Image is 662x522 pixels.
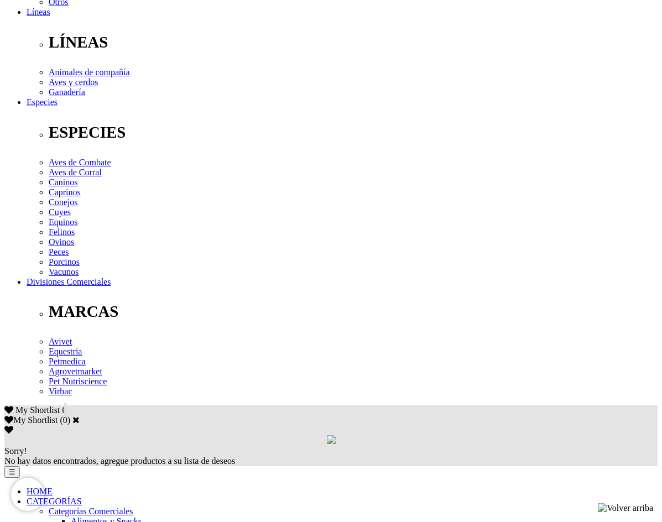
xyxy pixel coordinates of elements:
img: Volver arriba [598,503,653,513]
iframe: Brevo live chat [11,478,44,511]
a: Caprinos [49,187,81,197]
a: Líneas [27,7,50,17]
span: Sorry! [4,446,27,456]
img: loading.gif [327,435,336,444]
a: Petmedica [49,357,86,366]
a: Conejos [49,197,77,207]
a: Equinos [49,217,77,227]
label: My Shortlist [4,415,58,425]
a: Ganadería [49,87,85,97]
a: Divisiones Comerciales [27,277,111,286]
span: ( ) [60,415,70,425]
a: Caninos [49,178,77,187]
span: 0 [62,405,66,415]
div: No hay datos encontrados, agregue productos a su lista de deseos [4,446,658,466]
a: Vacunos [49,267,79,276]
a: Virbac [49,387,72,396]
a: Aves de Corral [49,168,102,177]
p: ESPECIES [49,123,658,142]
a: Especies [27,97,58,107]
a: Categorías Comerciales [49,507,133,516]
a: Agrovetmarket [49,367,102,376]
a: Peces [49,247,69,257]
a: CATEGORÍAS [27,497,82,506]
a: Aves y cerdos [49,77,98,87]
a: Porcinos [49,257,80,267]
a: Ovinos [49,237,74,247]
a: Animales de compañía [49,67,130,77]
a: Equestria [49,347,82,356]
a: Cuyes [49,207,71,217]
button: ☰ [4,466,20,478]
a: Avivet [49,337,72,346]
label: 0 [63,415,67,425]
p: MARCAS [49,302,658,321]
span: My Shortlist [15,405,60,415]
a: Cerrar [72,415,80,424]
a: Felinos [49,227,75,237]
a: Aves de Combate [49,158,111,167]
a: Pet Nutriscience [49,377,107,386]
p: LÍNEAS [49,33,658,51]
